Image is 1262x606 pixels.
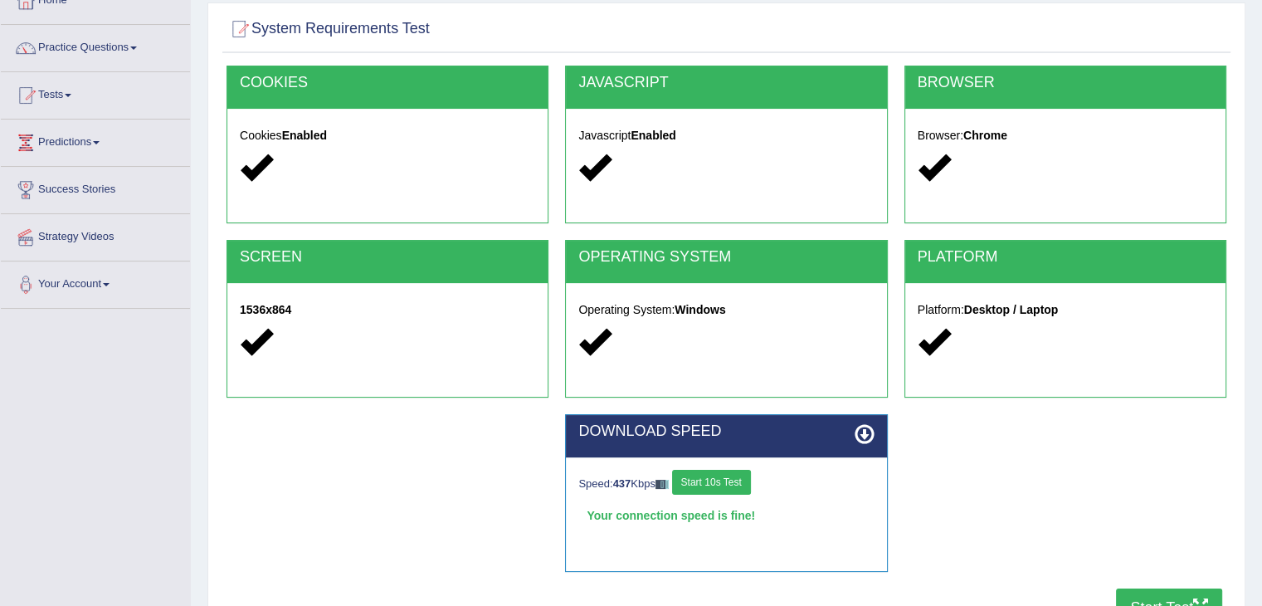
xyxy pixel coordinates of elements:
[578,423,874,440] h2: DOWNLOAD SPEED
[578,249,874,266] h2: OPERATING SYSTEM
[1,261,190,303] a: Your Account
[578,130,874,142] h5: Javascript
[963,129,1007,142] strong: Chrome
[240,303,291,316] strong: 1536x864
[918,130,1213,142] h5: Browser:
[1,214,190,256] a: Strategy Videos
[578,470,874,499] div: Speed: Kbps
[227,17,430,42] h2: System Requirements Test
[655,480,669,489] img: ajax-loader-fb-connection.gif
[1,167,190,208] a: Success Stories
[282,129,327,142] strong: Enabled
[918,304,1213,316] h5: Platform:
[240,75,535,91] h2: COOKIES
[240,130,535,142] h5: Cookies
[1,25,190,66] a: Practice Questions
[578,75,874,91] h2: JAVASCRIPT
[918,75,1213,91] h2: BROWSER
[672,470,751,495] button: Start 10s Test
[578,503,874,528] div: Your connection speed is fine!
[240,249,535,266] h2: SCREEN
[1,72,190,114] a: Tests
[675,303,725,316] strong: Windows
[613,477,631,490] strong: 437
[578,304,874,316] h5: Operating System:
[631,129,675,142] strong: Enabled
[1,120,190,161] a: Predictions
[964,303,1059,316] strong: Desktop / Laptop
[918,249,1213,266] h2: PLATFORM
